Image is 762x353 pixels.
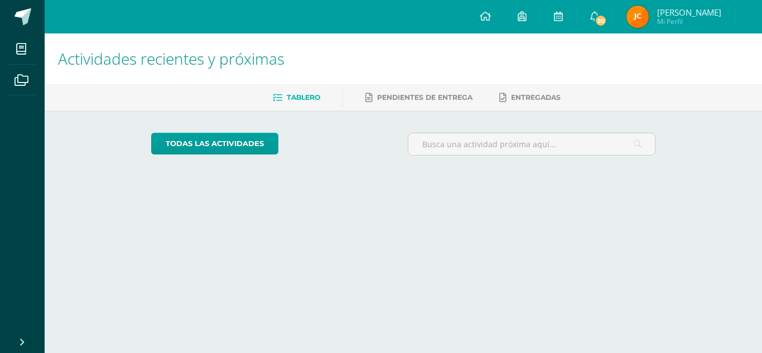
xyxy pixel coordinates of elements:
a: todas las Actividades [151,133,278,154]
img: abd916c4877d253c6cb139b6698706a6.png [626,6,649,28]
span: [PERSON_NAME] [657,7,721,18]
a: Entregadas [499,89,561,107]
span: Mi Perfil [657,17,721,26]
a: Tablero [273,89,320,107]
input: Busca una actividad próxima aquí... [408,133,655,155]
span: Tablero [287,93,320,101]
span: Pendientes de entrega [377,93,472,101]
a: Pendientes de entrega [365,89,472,107]
span: 20 [595,14,607,27]
span: Actividades recientes y próximas [58,48,284,69]
span: Entregadas [511,93,561,101]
